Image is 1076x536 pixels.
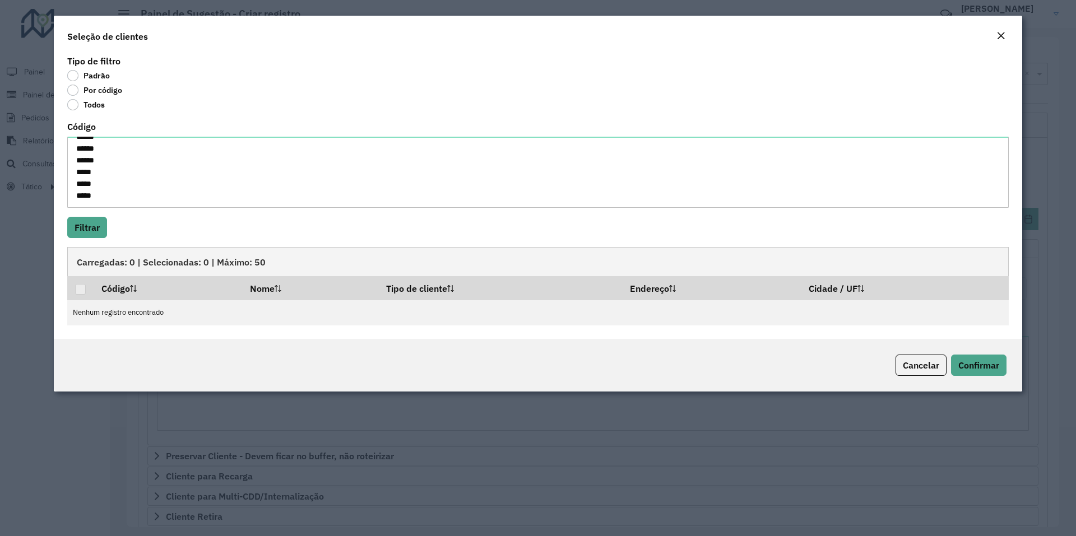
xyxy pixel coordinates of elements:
h4: Seleção de clientes [67,30,148,43]
button: Filtrar [67,217,107,238]
th: Endereço [622,276,801,300]
label: Todos [67,99,105,110]
label: Código [67,120,96,133]
label: Por código [67,85,122,96]
span: Confirmar [958,360,999,371]
button: Confirmar [951,355,1007,376]
div: Carregadas: 0 | Selecionadas: 0 | Máximo: 50 [67,247,1009,276]
th: Nome [242,276,379,300]
th: Código [94,276,242,300]
button: Cancelar [896,355,947,376]
td: Nenhum registro encontrado [67,300,1009,325]
label: Tipo de filtro [67,54,120,68]
em: Fechar [996,31,1005,40]
th: Cidade / UF [801,276,1009,300]
th: Tipo de cliente [379,276,622,300]
label: Padrão [67,70,110,81]
button: Close [993,29,1009,44]
span: Cancelar [903,360,939,371]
